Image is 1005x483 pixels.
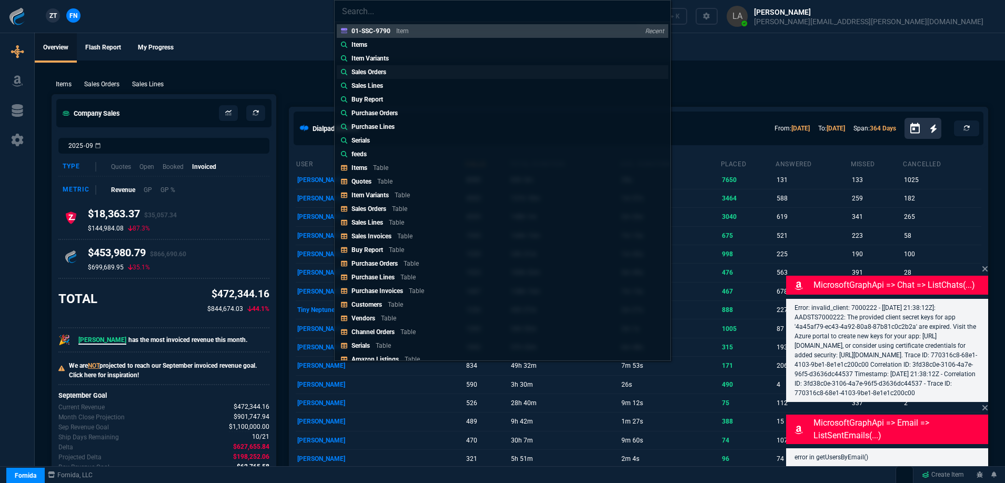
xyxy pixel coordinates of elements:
[376,342,391,349] p: Table
[392,205,407,213] p: Table
[351,149,367,159] p: feeds
[389,246,404,254] p: Table
[395,192,410,199] p: Table
[351,81,383,90] p: Sales Lines
[373,164,388,172] p: Table
[813,417,986,442] p: MicrosoftGraphApi => email => listSentEmails(...)
[351,40,367,49] p: Items
[351,301,382,308] p: Customers
[351,136,370,145] p: Serials
[813,279,986,291] p: MicrosoftGraphApi => chat => listChats(...)
[645,27,664,35] p: Recent
[351,178,371,185] p: Quotes
[351,67,386,77] p: Sales Orders
[381,315,396,322] p: Table
[400,274,416,281] p: Table
[351,164,367,172] p: Items
[351,108,398,118] p: Purchase Orders
[351,315,375,322] p: Vendors
[351,233,391,240] p: Sales Invoices
[45,470,96,480] a: msbcCompanyName
[351,328,395,336] p: Channel Orders
[795,452,980,462] p: error in getUsersByEmail()
[351,356,399,363] p: Amazon Listings
[795,303,980,398] p: Error: invalid_client: 7000222 - [[DATE] 21:38:12Z]: AADSTS7000222: The provided client secret ke...
[918,467,968,483] a: Create Item
[351,205,386,213] p: Sales Orders
[351,274,395,281] p: Purchase Lines
[396,27,409,35] p: Item
[351,54,389,63] p: Item Variants
[335,1,670,22] input: Search...
[351,95,383,104] p: Buy Report
[351,260,398,267] p: Purchase Orders
[405,356,420,363] p: Table
[409,287,424,295] p: Table
[400,328,416,336] p: Table
[351,219,383,226] p: Sales Lines
[351,27,390,35] p: 01-SSC-9790
[404,260,419,267] p: Table
[351,192,389,199] p: Item Variants
[397,233,413,240] p: Table
[388,301,403,308] p: Table
[351,287,403,295] p: Purchase Invoices
[351,246,383,254] p: Buy Report
[389,219,404,226] p: Table
[377,178,393,185] p: Table
[351,342,370,349] p: Serials
[351,122,395,132] p: Purchase Lines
